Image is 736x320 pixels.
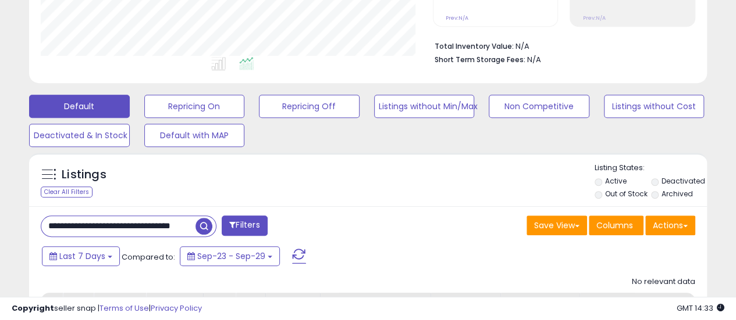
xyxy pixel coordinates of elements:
button: Listings without Min/Max [374,95,475,118]
b: Total Inventory Value: [435,41,514,51]
span: 2025-10-7 14:33 GMT [677,303,724,314]
div: Clear All Filters [41,186,93,197]
button: Deactivated & In Stock [29,124,130,147]
button: Filters [222,215,267,236]
button: Sep-23 - Sep-29 [180,246,280,266]
a: Terms of Use [99,303,149,314]
button: Default with MAP [144,124,245,147]
span: Compared to: [122,251,175,263]
a: Privacy Policy [151,303,202,314]
label: Archived [662,189,693,199]
button: Columns [589,215,643,235]
strong: Copyright [12,303,54,314]
button: Save View [527,215,587,235]
div: No relevant data [632,276,695,287]
b: Short Term Storage Fees: [435,55,525,64]
h5: Listings [62,167,106,183]
button: Repricing On [144,95,245,118]
label: Active [605,176,626,186]
span: Sep-23 - Sep-29 [197,250,265,262]
span: Last 7 Days [59,250,105,262]
button: Default [29,95,130,118]
label: Out of Stock [605,189,647,199]
small: Prev: N/A [582,15,605,21]
button: Listings without Cost [604,95,705,118]
label: Deactivated [662,176,705,186]
span: Columns [596,220,633,231]
button: Non Competitive [489,95,589,118]
li: N/A [435,38,687,52]
span: N/A [527,54,541,65]
button: Last 7 Days [42,246,120,266]
button: Actions [645,215,695,235]
div: seller snap | | [12,303,202,314]
small: Prev: N/A [446,15,468,21]
button: Repricing Off [259,95,360,118]
p: Listing States: [595,163,707,174]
